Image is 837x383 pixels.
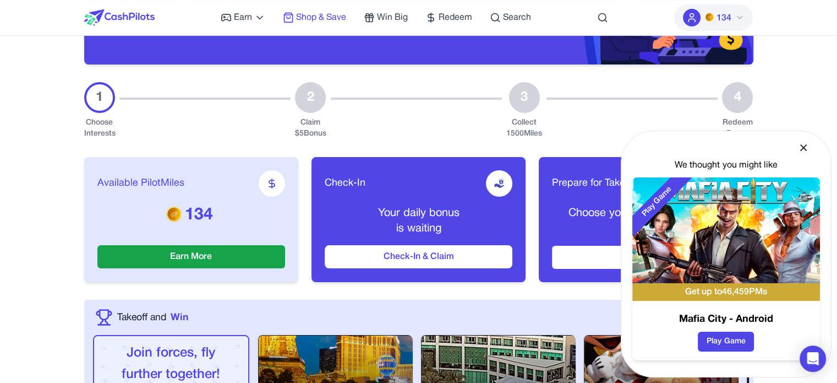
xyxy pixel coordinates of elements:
[97,206,285,225] p: 134
[622,167,692,236] div: Play Game
[552,246,740,269] button: Let's Do It
[632,159,820,172] div: We thought you might like
[166,206,182,222] img: PMs
[494,178,505,189] img: receive-dollar
[552,176,636,191] span: Prepare for Takeoff
[509,82,540,113] div: 3
[283,11,346,24] a: Shop & Save
[295,82,326,113] div: 2
[396,224,441,234] span: is waiting
[97,176,184,191] span: Available PilotMiles
[722,82,753,113] div: 4
[84,117,115,139] div: Choose Interests
[364,11,408,24] a: Win Big
[325,245,512,268] button: Check-In & Claim
[84,9,155,26] img: CashPilots Logo
[171,310,188,325] span: Win
[117,310,188,325] a: Takeoff andWin
[552,206,740,221] p: Choose your interests and earn
[490,11,531,24] a: Search
[295,117,326,139] div: Claim $ 5 Bonus
[632,177,820,283] img: Mafia City - Android
[221,11,265,24] a: Earn
[716,12,731,25] span: 134
[506,117,542,139] div: Collect 1500 Miles
[296,11,346,24] span: Shop & Save
[325,206,512,221] p: Your daily bonus
[97,245,285,268] button: Earn More
[234,11,252,24] span: Earn
[674,4,753,31] button: PMs134
[800,346,826,372] div: Open Intercom Messenger
[705,13,714,21] img: PMs
[632,312,820,327] h3: Mafia City - Android
[698,332,754,352] button: Play Game
[377,11,408,24] span: Win Big
[425,11,472,24] a: Redeem
[325,176,365,191] span: Check-In
[117,310,166,325] span: Takeoff and
[84,82,115,113] div: 1
[632,283,820,301] div: Get up to 46,459 PMs
[722,117,753,139] div: Redeem Bonus
[439,11,472,24] span: Redeem
[503,11,531,24] span: Search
